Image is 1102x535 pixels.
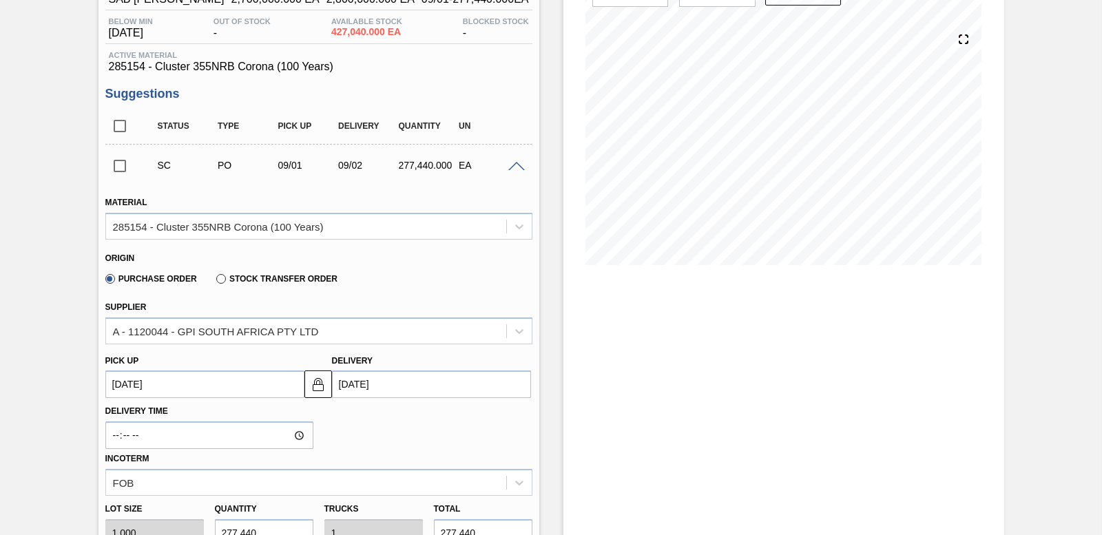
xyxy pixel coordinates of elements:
span: 285154 - Cluster 355NRB Corona (100 Years) [109,61,529,73]
div: Purchase order [214,160,280,171]
div: 09/02/2025 [335,160,401,171]
div: A - 1120044 - GPI SOUTH AFRICA PTY LTD [113,325,319,337]
span: [DATE] [109,27,153,39]
span: Available Stock [331,17,402,25]
label: Stock Transfer Order [216,274,337,284]
label: Total [434,504,461,514]
span: Active Material [109,51,529,59]
span: Out Of Stock [214,17,271,25]
span: Below Min [109,17,153,25]
label: Purchase Order [105,274,197,284]
div: UN [455,121,521,131]
label: Material [105,198,147,207]
label: Origin [105,253,135,263]
label: Incoterm [105,454,149,463]
span: 427,040.000 EA [331,27,402,37]
div: Status [154,121,220,131]
input: mm/dd/yyyy [105,370,304,398]
input: mm/dd/yyyy [332,370,531,398]
div: Delivery [335,121,401,131]
div: 285154 - Cluster 355NRB Corona (100 Years) [113,220,324,232]
div: Pick up [275,121,341,131]
div: 09/01/2025 [275,160,341,171]
button: locked [304,370,332,398]
div: 277,440.000 [395,160,461,171]
div: FOB [113,476,134,488]
label: Lot size [105,499,204,519]
label: Quantity [215,504,257,514]
img: locked [310,376,326,392]
label: Supplier [105,302,147,312]
label: Pick up [105,356,139,366]
label: Trucks [324,504,359,514]
div: - [210,17,274,39]
span: Blocked Stock [463,17,529,25]
div: Suggestion Created [154,160,220,171]
div: Type [214,121,280,131]
div: EA [455,160,521,171]
h3: Suggestions [105,87,532,101]
div: Quantity [395,121,461,131]
label: Delivery Time [105,401,313,421]
label: Delivery [332,356,373,366]
div: - [459,17,532,39]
